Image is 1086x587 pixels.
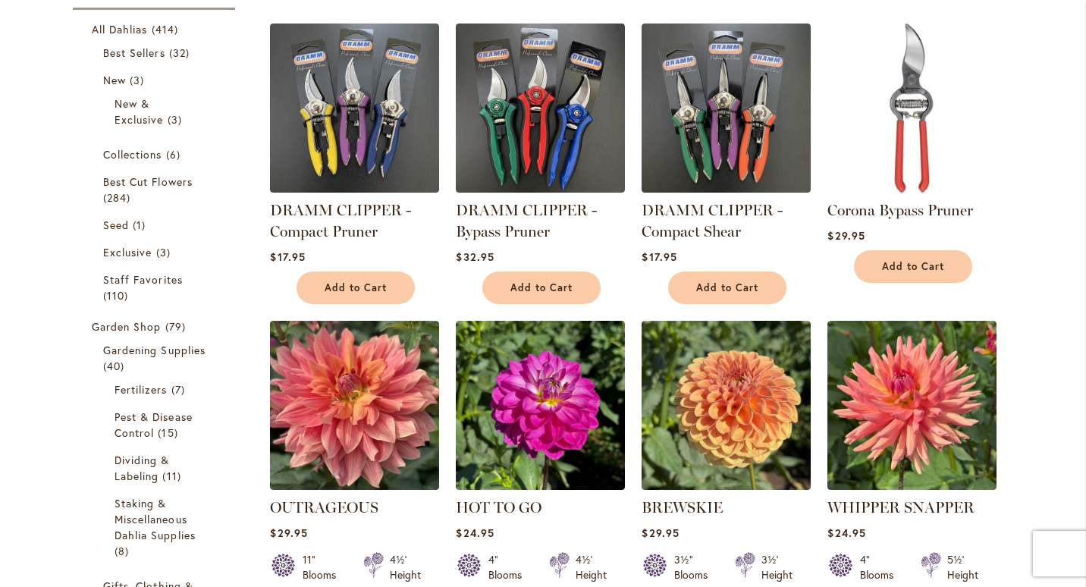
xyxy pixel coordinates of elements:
span: 40 [103,358,128,374]
a: Corona Bypass Pruner [827,181,997,196]
span: 3 [156,244,174,260]
span: 32 [169,45,193,61]
a: DRAMM CLIPPER - Bypass Pruner [456,181,625,196]
span: Add to Cart [696,281,758,294]
a: WHIPPER SNAPPER [827,479,997,493]
img: DRAMM CLIPPER - Bypass Pruner [456,24,625,193]
div: 4" Blooms [488,552,531,582]
div: 4½' Height [390,552,421,582]
span: $29.95 [827,228,865,243]
span: All Dahlias [92,22,148,36]
a: Best Cut Flowers [103,174,209,206]
span: Fertilizers [115,382,168,397]
a: BREWSKIE [642,479,811,493]
span: Garden Shop [92,319,162,334]
a: Collections [103,146,209,162]
span: 3 [168,111,186,127]
span: 8 [115,543,133,559]
span: 6 [166,146,184,162]
span: Pest & Disease Control [115,410,193,440]
a: Fertilizers [115,381,197,397]
img: DRAMM CLIPPER - Compact Pruner [270,24,439,193]
a: Best Sellers [103,45,209,61]
img: OUTRAGEOUS [270,321,439,490]
a: WHIPPER SNAPPER [827,498,975,516]
div: 3½" Blooms [674,552,717,582]
div: 4½' Height [576,552,607,582]
button: Add to Cart [854,250,972,283]
span: 110 [103,287,132,303]
span: 79 [165,319,190,334]
button: Add to Cart [482,272,601,304]
a: New [103,72,209,88]
span: $17.95 [270,250,305,264]
span: Staking & Miscellaneous Dahlia Supplies [115,496,196,542]
img: Corona Bypass Pruner [827,24,997,193]
span: $17.95 [642,250,676,264]
iframe: Launch Accessibility Center [11,533,54,576]
span: $29.95 [642,526,679,540]
span: Add to Cart [325,281,387,294]
span: Add to Cart [510,281,573,294]
span: Staff Favorites [103,272,183,287]
a: OUTRAGEOUS [270,498,378,516]
div: 5½' Height [947,552,978,582]
span: Best Sellers [103,46,165,60]
span: Gardening Supplies [103,343,206,357]
span: $29.95 [270,526,307,540]
a: Garden Shop [92,319,220,334]
a: DRAMM CLIPPER - Compact Shear [642,201,783,240]
a: Staking &amp; Miscellaneous Dahlia Supplies [115,495,197,559]
span: $24.95 [827,526,865,540]
div: 11" Blooms [303,552,345,582]
span: 1 [133,217,149,233]
a: DRAMM CLIPPER - Bypass Pruner [456,201,597,240]
a: DRAMM CLIPPER - Compact Pruner [270,181,439,196]
span: 414 [152,21,182,37]
img: WHIPPER SNAPPER [827,321,997,490]
a: DRAMM CLIPPER - Compact Pruner [270,201,411,240]
a: Exclusive [103,244,209,260]
button: Add to Cart [668,272,786,304]
a: Gardening Supplies [103,342,209,374]
span: New & Exclusive [115,96,163,127]
span: Collections [103,147,162,162]
span: $32.95 [456,250,494,264]
img: BREWSKIE [642,321,811,490]
span: 15 [158,425,181,441]
span: 3 [130,72,148,88]
img: DRAMM CLIPPER - Compact Shear [642,24,811,193]
span: Seed [103,218,129,232]
span: Exclusive [103,245,152,259]
a: New &amp; Exclusive [115,96,197,127]
a: Corona Bypass Pruner [827,201,973,219]
a: Staff Favorites [103,272,209,303]
span: New [103,73,126,87]
span: Add to Cart [882,260,944,273]
a: Dividing &amp; Labeling [115,452,197,484]
span: Dividing & Labeling [115,453,170,483]
img: HOT TO GO [456,321,625,490]
a: OUTRAGEOUS [270,479,439,493]
button: Add to Cart [297,272,415,304]
a: BREWSKIE [642,498,723,516]
div: 4" Blooms [860,552,902,582]
div: 3½' Height [761,552,793,582]
a: HOT TO GO [456,498,541,516]
a: Pest &amp; Disease Control [115,409,197,441]
span: 7 [171,381,189,397]
a: All Dahlias [92,21,220,37]
span: 284 [103,190,134,206]
span: $24.95 [456,526,494,540]
span: Best Cut Flowers [103,174,193,189]
a: HOT TO GO [456,479,625,493]
a: Seed [103,217,209,233]
span: 11 [162,468,184,484]
a: DRAMM CLIPPER - Compact Shear [642,181,811,196]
